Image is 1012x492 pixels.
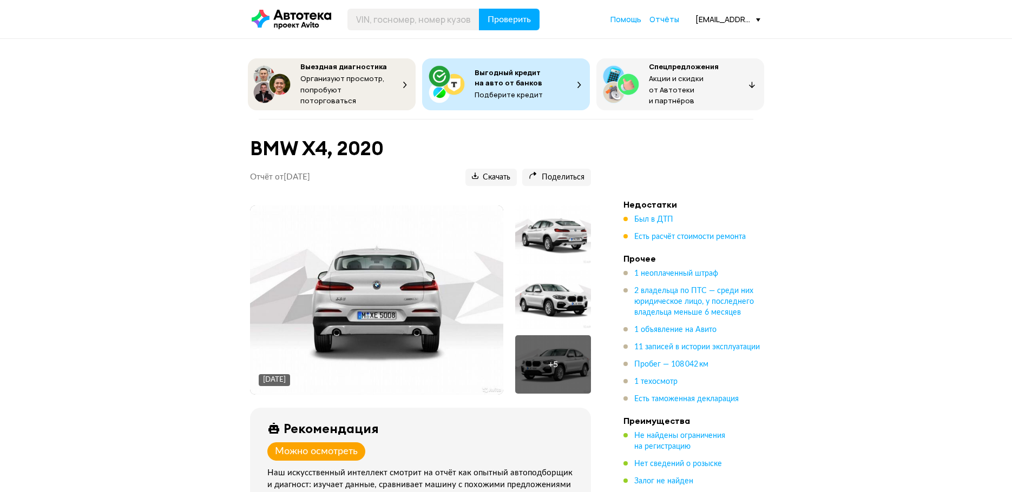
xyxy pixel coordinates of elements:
[250,137,591,160] h1: BMW X4, 2020
[284,421,379,436] div: Рекомендация
[475,68,542,88] span: Выгодный кредит на авто от банков
[623,415,775,426] h4: Преимущества
[263,375,286,385] div: [DATE]
[610,14,641,25] a: Помощь
[634,361,708,368] span: Пробег — 108 042 км
[649,14,679,25] a: Отчёты
[610,14,641,24] span: Помощь
[649,74,704,105] span: Акции и скидки от Автотеки и партнёров
[634,477,693,485] span: Залог не найден
[634,270,718,277] span: 1 неоплаченный штраф
[634,287,754,316] span: 2 владельца по ПТС — среди них юридическое лицо, у последнего владельца меньше 6 месяцев
[300,74,385,105] span: Организуют просмотр, попробуют поторговаться
[634,378,678,385] span: 1 техосмотр
[634,216,673,223] span: Был в ДТП
[634,432,725,450] span: Не найдены ограничения на регистрацию
[529,172,584,183] span: Поделиться
[634,395,739,403] span: Есть таможенная декларация
[634,326,717,334] span: 1 объявление на Авито
[250,172,310,183] p: Отчёт от [DATE]
[695,14,760,24] div: [EMAIL_ADDRESS][DOMAIN_NAME]
[649,62,719,71] span: Спецпредложения
[596,58,764,110] button: СпецпредложенияАкции и скидки от Автотеки и партнёров
[479,9,540,30] button: Проверить
[649,14,679,24] span: Отчёты
[347,9,479,30] input: VIN, госномер, номер кузова
[465,169,517,186] button: Скачать
[634,233,746,241] span: Есть расчёт стоимости ремонта
[634,343,760,351] span: 11 записей в истории эксплуатации
[472,172,510,183] span: Скачать
[275,446,358,457] div: Можно осмотреть
[623,199,775,210] h4: Недостатки
[522,169,591,186] button: Поделиться
[248,58,416,110] button: Выездная диагностикаОрганизуют просмотр, попробуют поторговаться
[548,359,558,370] div: + 5
[634,460,722,468] span: Нет сведений о розыске
[475,90,543,99] span: Подберите кредит
[488,15,531,24] span: Проверить
[422,58,590,110] button: Выгодный кредит на авто от банковПодберите кредит
[300,62,387,71] span: Выездная диагностика
[623,253,775,264] h4: Прочее
[250,205,503,395] img: Main car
